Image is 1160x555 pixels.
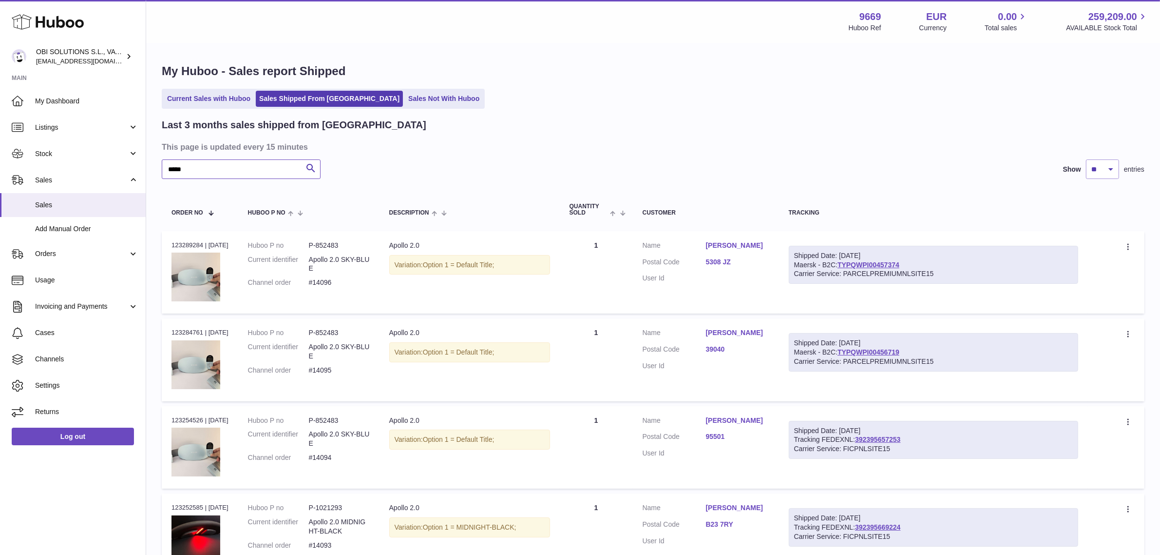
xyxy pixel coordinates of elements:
[35,97,138,106] span: My Dashboard
[248,241,309,250] dt: Huboo P no
[309,255,370,274] dd: Apollo 2.0 SKY-BLUE
[643,520,706,532] dt: Postal Code
[706,432,769,441] a: 95501
[837,348,899,356] a: TYPQWPI00456719
[35,149,128,159] span: Stock
[36,47,124,66] div: OBI SOLUTIONS S.L., VAT: B70911078
[1066,23,1148,33] span: AVAILABLE Stock Total
[643,328,706,340] dt: Name
[570,203,608,216] span: Quantity Sold
[35,302,128,311] span: Invoicing and Payments
[405,91,483,107] a: Sales Not With Huboo
[171,340,220,389] img: 96691697548169.jpg
[35,276,138,285] span: Usage
[706,520,769,529] a: B23 7RY
[794,251,1073,260] div: Shipped Date: [DATE]
[35,249,128,258] span: Orders
[1088,10,1137,23] span: 259,209.00
[423,523,516,531] span: Option 1 = MIDNIGHT-BLACK;
[855,436,900,443] a: 392395657253
[423,348,494,356] span: Option 1 = Default Title;
[309,453,370,462] dd: #14094
[248,416,309,425] dt: Huboo P no
[35,224,138,234] span: Add Manual Order
[919,23,947,33] div: Currency
[926,10,947,23] strong: EUR
[389,517,550,537] div: Variation:
[164,91,254,107] a: Current Sales with Huboo
[248,342,309,361] dt: Current identifier
[855,523,900,531] a: 392395669224
[789,210,1078,216] div: Tracking
[162,119,426,132] h2: Last 3 months sales shipped from [GEOGRAPHIC_DATA]
[789,333,1078,372] div: Maersk - B2C:
[171,428,220,476] img: 96691697548169.jpg
[35,355,138,364] span: Channels
[706,241,769,250] a: [PERSON_NAME]
[643,432,706,444] dt: Postal Code
[389,342,550,362] div: Variation:
[162,141,1142,152] h3: This page is updated every 15 minutes
[794,426,1073,436] div: Shipped Date: [DATE]
[171,503,228,512] div: 123252585 | [DATE]
[643,503,706,515] dt: Name
[309,416,370,425] dd: P-852483
[171,210,203,216] span: Order No
[309,517,370,536] dd: Apollo 2.0 MIDNIGHT-BLACK
[248,517,309,536] dt: Current identifier
[309,241,370,250] dd: P-852483
[706,416,769,425] a: [PERSON_NAME]
[248,255,309,274] dt: Current identifier
[643,361,706,371] dt: User Id
[389,416,550,425] div: Apollo 2.0
[1063,165,1081,174] label: Show
[423,261,494,269] span: Option 1 = Default Title;
[389,241,550,250] div: Apollo 2.0
[837,261,899,269] a: TYPQWPI00457374
[248,366,309,375] dt: Channel order
[706,328,769,337] a: [PERSON_NAME]
[985,10,1028,33] a: 0.00 Total sales
[859,10,881,23] strong: 9669
[643,416,706,428] dt: Name
[309,366,370,375] dd: #14095
[794,514,1073,523] div: Shipped Date: [DATE]
[309,342,370,361] dd: Apollo 2.0 SKY-BLUE
[389,430,550,450] div: Variation:
[643,536,706,546] dt: User Id
[560,406,633,489] td: 1
[35,407,138,416] span: Returns
[248,430,309,448] dt: Current identifier
[248,210,285,216] span: Huboo P no
[35,381,138,390] span: Settings
[248,541,309,550] dt: Channel order
[35,200,138,210] span: Sales
[706,345,769,354] a: 39040
[643,210,769,216] div: Customer
[389,328,550,337] div: Apollo 2.0
[794,532,1073,541] div: Carrier Service: FICPNLSITE15
[643,241,706,253] dt: Name
[12,49,26,64] img: internalAdmin-9669@internal.huboo.com
[560,318,633,401] td: 1
[389,503,550,513] div: Apollo 2.0
[643,274,706,283] dt: User Id
[36,57,143,65] span: [EMAIL_ADDRESS][DOMAIN_NAME]
[309,328,370,337] dd: P-852483
[171,253,220,301] img: 96691697548169.jpg
[12,428,134,445] a: Log out
[794,444,1073,454] div: Carrier Service: FICPNLSITE15
[35,328,138,337] span: Cases
[1124,165,1144,174] span: entries
[998,10,1017,23] span: 0.00
[309,278,370,287] dd: #14096
[171,241,228,250] div: 123289284 | [DATE]
[309,541,370,550] dd: #14093
[643,449,706,458] dt: User Id
[643,345,706,357] dt: Postal Code
[35,176,128,185] span: Sales
[309,430,370,448] dd: Apollo 2.0 SKY-BLUE
[643,258,706,269] dt: Postal Code
[171,328,228,337] div: 123284761 | [DATE]
[560,231,633,314] td: 1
